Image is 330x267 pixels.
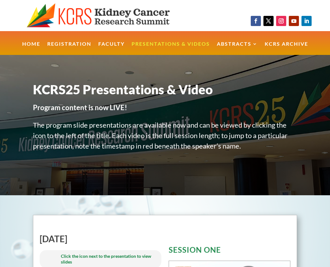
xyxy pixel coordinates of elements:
a: Follow on Facebook [251,16,261,26]
a: KCRS Archive [265,42,308,55]
a: Follow on Instagram [276,16,286,26]
a: Follow on Youtube [289,16,299,26]
a: Follow on LinkedIn [301,16,312,26]
p: The program slide presentations are available now and can be viewed by clicking the icon to the l... [33,120,297,158]
a: Home [22,42,40,55]
strong: Program content is now LIVE! [33,103,127,112]
h2: [DATE] [40,234,161,246]
a: Presentations & Videos [132,42,210,55]
a: Registration [47,42,91,55]
a: Follow on X [263,16,274,26]
h3: SESSION ONE [169,246,290,257]
span: KCRS25 Presentations & Video [33,82,213,97]
img: KCRS generic logo wide [27,3,187,28]
span: Click the icon next to the presentation to view slides [61,253,151,264]
a: Faculty [98,42,125,55]
a: Abstracts [217,42,258,55]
